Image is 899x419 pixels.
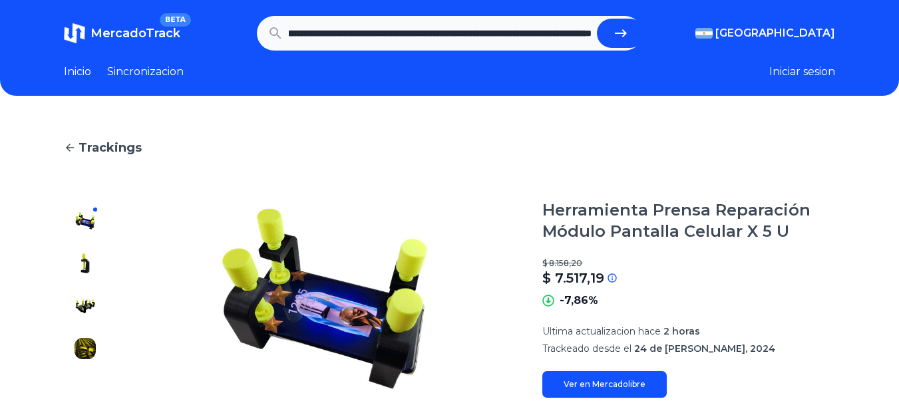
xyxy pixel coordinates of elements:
img: Herramienta Prensa Reparación Módulo Pantalla Celular X 5 U [75,338,96,359]
span: [GEOGRAPHIC_DATA] [715,25,835,41]
img: Herramienta Prensa Reparación Módulo Pantalla Celular X 5 U [75,210,96,231]
span: Trackings [79,138,142,157]
p: $ 8.158,20 [542,258,835,269]
span: Ultima actualizacion hace [542,325,661,337]
img: Herramienta Prensa Reparación Módulo Pantalla Celular X 5 U [75,253,96,274]
a: Inicio [64,64,91,80]
p: -7,86% [560,293,598,309]
span: 24 de [PERSON_NAME], 2024 [634,343,775,354]
img: Herramienta Prensa Reparación Módulo Pantalla Celular X 5 U [75,295,96,317]
button: [GEOGRAPHIC_DATA] [695,25,835,41]
a: Trackings [64,138,835,157]
span: 2 horas [663,325,700,337]
img: MercadoTrack [64,23,85,44]
a: Ver en Mercadolibre [542,371,667,398]
a: MercadoTrackBETA [64,23,180,44]
h1: Herramienta Prensa Reparación Módulo Pantalla Celular X 5 U [542,200,835,242]
p: $ 7.517,19 [542,269,604,287]
button: Iniciar sesion [769,64,835,80]
a: Sincronizacion [107,64,184,80]
span: Trackeado desde el [542,343,631,354]
img: Argentina [695,28,713,39]
span: BETA [160,13,191,27]
img: Herramienta Prensa Reparación Módulo Pantalla Celular X 5 U [133,200,516,398]
span: MercadoTrack [90,26,180,41]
